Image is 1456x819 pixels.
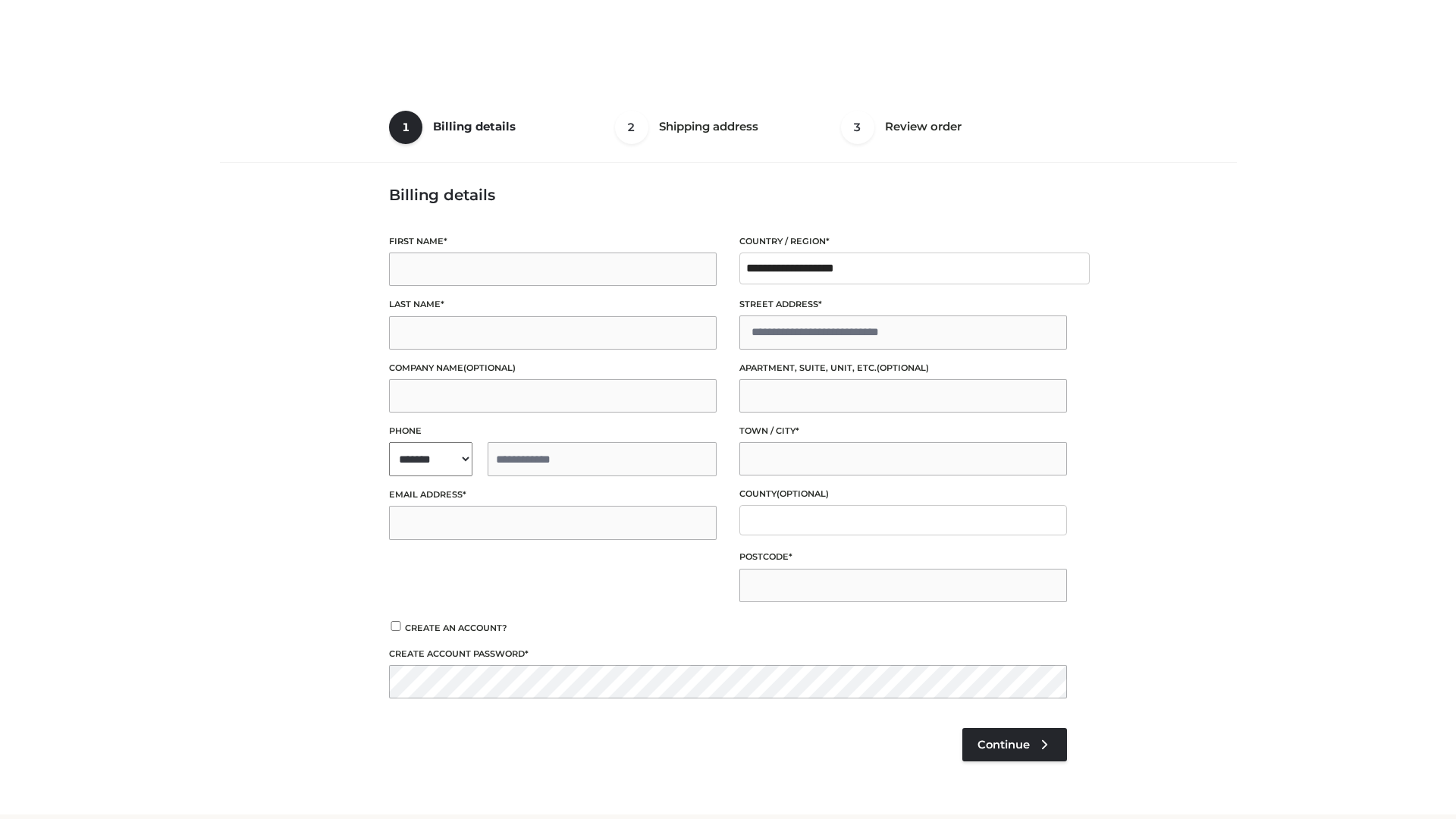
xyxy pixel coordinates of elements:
label: Town / City [739,424,1067,438]
label: Company name [389,361,717,375]
label: First name [389,234,717,249]
label: Email address [389,488,717,502]
span: Continue [977,738,1030,752]
span: Review order [885,119,962,133]
span: Shipping address [659,119,758,133]
input: Create an account? [389,621,403,631]
a: Continue [962,728,1067,761]
span: 3 [841,111,874,144]
label: Postcode [739,550,1067,564]
label: Country / Region [739,234,1067,249]
span: 2 [615,111,648,144]
label: Apartment, suite, unit, etc. [739,361,1067,375]
span: 1 [389,111,422,144]
span: (optional) [777,488,829,499]
label: Create account password [389,647,1067,661]
h3: Billing details [389,186,1067,204]
label: Phone [389,424,717,438]
span: Create an account? [405,623,507,633]
label: Last name [389,297,717,312]
label: Street address [739,297,1067,312]
label: County [739,487,1067,501]
span: (optional) [463,362,516,373]
span: Billing details [433,119,516,133]
span: (optional) [877,362,929,373]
